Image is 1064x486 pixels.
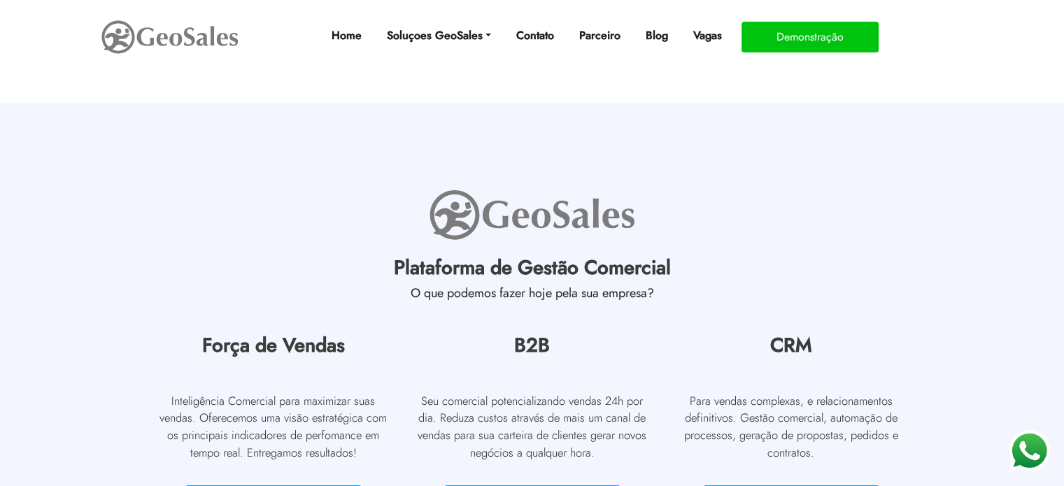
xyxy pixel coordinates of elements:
a: Soluçoes GeoSales [381,22,496,50]
a: Vagas [688,22,728,50]
h2: CRM [672,334,910,364]
p: Inteligência Comercial para maximizar suas vendas. Oferecemos uma visão estratégica com os princ... [155,392,392,462]
a: Home [325,22,367,50]
h2: Força de Vendas [155,334,392,364]
h3: O que podemos fazer hoje pela sua empresa? [144,286,921,308]
button: Demonstração [742,22,879,52]
img: GeoSales [100,17,240,57]
img: WhatsApp [1006,428,1052,474]
h2: Plataforma de Gestão Comercial [144,256,921,287]
img: GeoSales [427,187,637,243]
a: Parceiro [574,22,626,50]
p: Para vendas complexas, e relacionamentos definitivos. Gestão comercial, automação de processos, g... [672,392,910,462]
h2: B2B [413,334,651,364]
a: Contato [511,22,560,50]
p: Seu comercial potencializando vendas 24h por dia. Reduza custos através de mais um canal de venda... [413,392,651,462]
a: Blog [640,22,674,50]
